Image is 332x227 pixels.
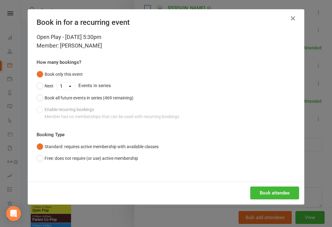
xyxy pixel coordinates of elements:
div: Events in series [37,80,295,92]
button: Standard: requires active membership with available classes [37,141,159,152]
button: Close [288,13,298,23]
button: Book all future events in series (469 remaining) [37,92,133,104]
h4: Book in for a recurring event [37,18,295,27]
div: Open Intercom Messenger [6,206,21,221]
label: Booking Type [37,131,65,138]
button: Book only this event [37,68,83,80]
button: Free: does not require (or use) active membership [37,152,138,164]
div: Book all future events in series (469 remaining) [45,94,133,101]
button: Next [37,80,53,92]
div: Open Play - [DATE] 5:30pm Member: [PERSON_NAME] [37,33,295,50]
button: Book attendee [250,187,299,199]
label: How many bookings? [37,59,81,66]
